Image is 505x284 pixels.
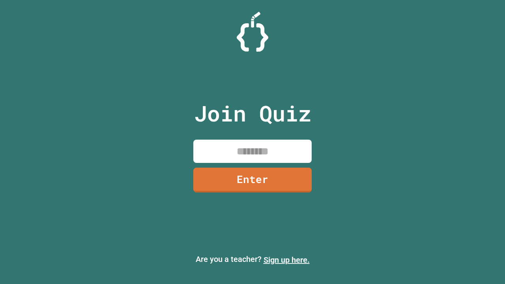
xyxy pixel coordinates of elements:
iframe: chat widget [472,252,497,276]
iframe: chat widget [440,218,497,252]
a: Sign up here. [264,255,310,265]
a: Enter [193,168,312,192]
img: Logo.svg [237,12,268,52]
p: Join Quiz [194,97,311,130]
p: Are you a teacher? [6,253,499,266]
